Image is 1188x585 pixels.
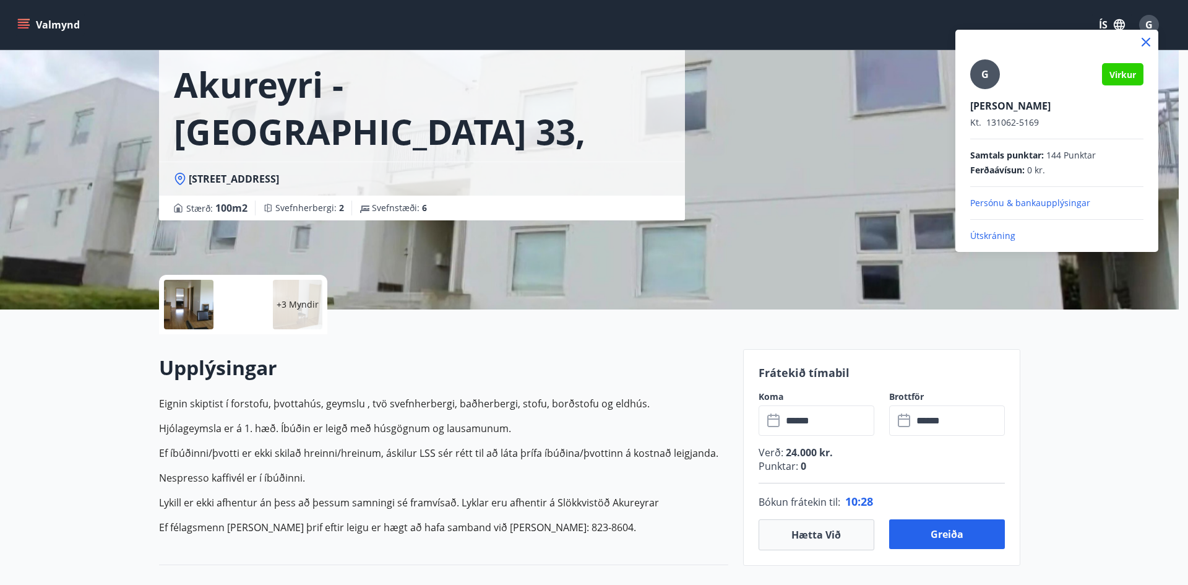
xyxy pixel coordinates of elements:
[970,116,1143,129] p: 131062-5169
[981,67,989,81] span: G
[970,149,1044,162] span: Samtals punktar :
[1027,164,1045,176] span: 0 kr.
[1046,149,1096,162] span: 144 Punktar
[970,116,981,128] span: Kt.
[970,197,1143,209] p: Persónu & bankaupplýsingar
[970,99,1143,113] p: [PERSON_NAME]
[1109,69,1136,80] span: Virkur
[970,230,1143,242] p: Útskráning
[970,164,1025,176] span: Ferðaávísun :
